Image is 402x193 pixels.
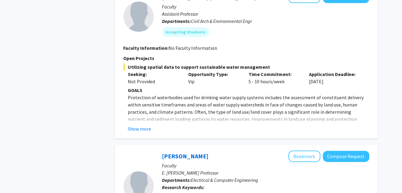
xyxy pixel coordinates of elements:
[309,71,360,78] p: Application Deadline:
[162,3,369,10] p: Faculty
[128,71,179,78] p: Seeking:
[128,87,143,93] strong: GOALS
[128,125,151,132] button: Show more
[191,18,252,24] span: Civil Arch & Environmental Engr
[162,10,369,17] p: Assistant Professor
[162,184,205,190] b: Research Keywords:
[162,27,209,37] mat-chip: Accepting Students
[162,169,369,176] p: E. [PERSON_NAME] Professor
[5,166,26,188] iframe: Chat
[184,71,244,85] div: Vip
[162,18,191,24] b: Departments:
[304,71,365,85] div: [DATE]
[169,45,217,51] span: No Faculty Information
[288,150,320,162] button: Add Kapil Dandekar to Bookmarks
[124,55,369,62] p: Open Projects
[124,63,369,71] span: Utilizing spatial data to support sustainable water management
[162,152,209,160] a: [PERSON_NAME]
[128,94,369,137] p: Protection of waterbodies used for drinking water supply systems includes the assessment of const...
[323,151,369,162] button: Compose Request to Kapil Dandekar
[191,177,259,183] span: Electrical & Computer Engineering
[162,177,191,183] b: Departments:
[128,78,179,85] div: Not Provided
[249,71,300,78] p: Time Commitment:
[244,71,304,85] div: 5 - 10 hours/week
[162,162,369,169] p: Faculty
[188,71,240,78] p: Opportunity Type:
[124,45,169,51] b: Faculty Information:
